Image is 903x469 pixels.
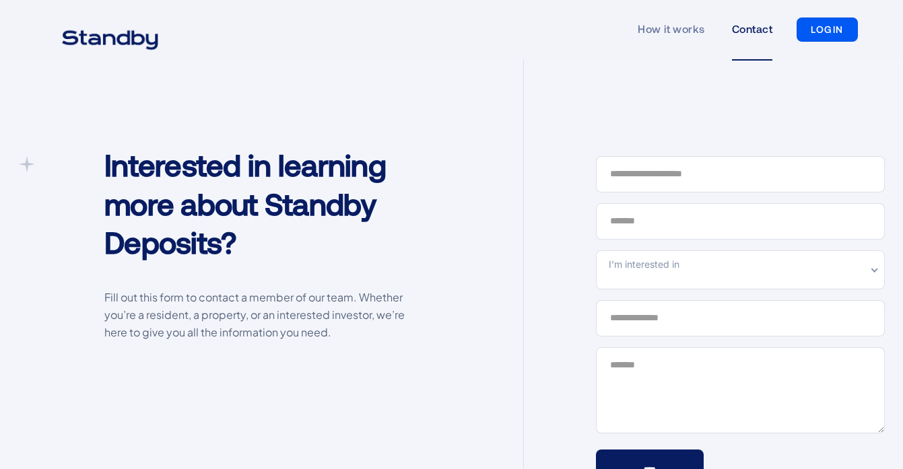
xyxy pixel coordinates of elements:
a: home [45,22,175,38]
p: Fill out this form to contact a member of our team. Whether you’re a resident, a property, or an ... [104,289,410,341]
a: LOGIN [797,17,858,42]
h1: Interested in learning more about Standby Deposits? [104,145,438,262]
span: I'm interested in [609,258,679,270]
